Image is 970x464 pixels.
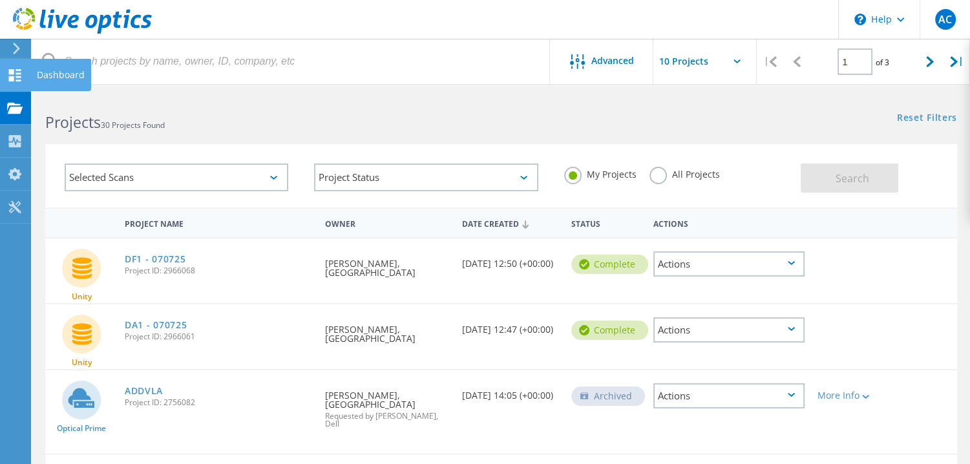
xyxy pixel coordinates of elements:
[649,167,720,179] label: All Projects
[13,27,152,36] a: Live Optics Dashboard
[938,14,952,25] span: AC
[319,370,456,441] div: [PERSON_NAME], [GEOGRAPHIC_DATA]
[125,321,187,330] a: DA1 - 070725
[456,211,565,235] div: Date Created
[564,167,637,179] label: My Projects
[571,321,648,340] div: Complete
[876,57,889,68] span: of 3
[571,386,645,406] div: Archived
[314,163,538,191] div: Project Status
[125,333,312,341] span: Project ID: 2966061
[65,163,288,191] div: Selected Scans
[456,304,565,347] div: [DATE] 12:47 (+00:00)
[897,113,957,124] a: Reset Filters
[757,39,783,85] div: |
[817,391,878,400] div: More Info
[653,317,805,343] div: Actions
[319,211,456,235] div: Owner
[72,293,92,301] span: Unity
[653,383,805,408] div: Actions
[801,163,898,193] button: Search
[57,425,106,432] span: Optical Prime
[319,238,456,290] div: [PERSON_NAME], [GEOGRAPHIC_DATA]
[125,267,312,275] span: Project ID: 2966068
[125,255,185,264] a: DF1 - 070725
[37,70,85,79] div: Dashboard
[118,211,319,235] div: Project Name
[101,120,165,131] span: 30 Projects Found
[591,56,634,65] span: Advanced
[125,399,312,406] span: Project ID: 2756082
[319,304,456,356] div: [PERSON_NAME], [GEOGRAPHIC_DATA]
[653,251,805,277] div: Actions
[125,386,163,395] a: ADDVLA
[571,255,648,274] div: Complete
[854,14,866,25] svg: \n
[325,412,449,428] span: Requested by [PERSON_NAME], Dell
[45,112,101,132] b: Projects
[72,359,92,366] span: Unity
[456,238,565,281] div: [DATE] 12:50 (+00:00)
[944,39,970,85] div: |
[647,211,811,235] div: Actions
[836,171,869,185] span: Search
[565,211,647,235] div: Status
[32,39,551,84] input: Search projects by name, owner, ID, company, etc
